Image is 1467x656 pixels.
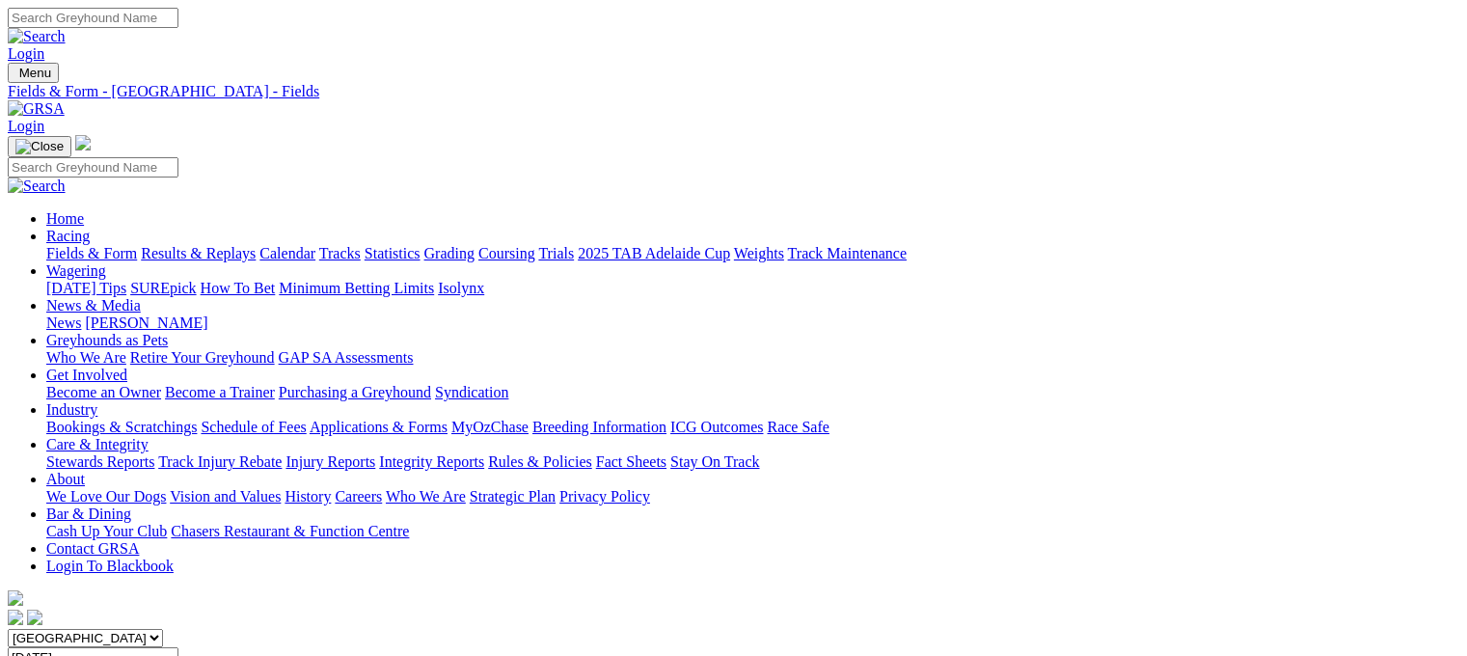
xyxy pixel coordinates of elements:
[165,384,275,400] a: Become a Trainer
[46,349,1459,367] div: Greyhounds as Pets
[259,245,315,261] a: Calendar
[46,314,81,331] a: News
[15,139,64,154] img: Close
[46,245,137,261] a: Fields & Form
[46,419,1459,436] div: Industry
[365,245,421,261] a: Statistics
[46,419,197,435] a: Bookings & Scratchings
[8,28,66,45] img: Search
[170,488,281,505] a: Vision and Values
[46,367,127,383] a: Get Involved
[46,453,1459,471] div: Care & Integrity
[75,135,91,150] img: logo-grsa-white.png
[438,280,484,296] a: Isolynx
[19,66,51,80] span: Menu
[8,83,1459,100] a: Fields & Form - [GEOGRAPHIC_DATA] - Fields
[734,245,784,261] a: Weights
[46,297,141,314] a: News & Media
[279,349,414,366] a: GAP SA Assessments
[8,610,23,625] img: facebook.svg
[285,453,375,470] a: Injury Reports
[279,280,434,296] a: Minimum Betting Limits
[8,118,44,134] a: Login
[130,280,196,296] a: SUREpick
[8,100,65,118] img: GRSA
[46,228,90,244] a: Racing
[46,436,149,452] a: Care & Integrity
[559,488,650,505] a: Privacy Policy
[451,419,529,435] a: MyOzChase
[130,349,275,366] a: Retire Your Greyhound
[8,8,178,28] input: Search
[670,419,763,435] a: ICG Outcomes
[319,245,361,261] a: Tracks
[85,314,207,331] a: [PERSON_NAME]
[596,453,666,470] a: Fact Sheets
[46,332,168,348] a: Greyhounds as Pets
[285,488,331,505] a: History
[379,453,484,470] a: Integrity Reports
[8,590,23,606] img: logo-grsa-white.png
[201,419,306,435] a: Schedule of Fees
[46,280,1459,297] div: Wagering
[46,384,1459,401] div: Get Involved
[424,245,475,261] a: Grading
[310,419,448,435] a: Applications & Forms
[46,384,161,400] a: Become an Owner
[8,45,44,62] a: Login
[767,419,829,435] a: Race Safe
[46,523,1459,540] div: Bar & Dining
[8,157,178,178] input: Search
[46,471,85,487] a: About
[8,178,66,195] img: Search
[46,506,131,522] a: Bar & Dining
[46,558,174,574] a: Login To Blackbook
[386,488,466,505] a: Who We Are
[532,419,666,435] a: Breeding Information
[335,488,382,505] a: Careers
[46,280,126,296] a: [DATE] Tips
[46,453,154,470] a: Stewards Reports
[46,349,126,366] a: Who We Are
[46,262,106,279] a: Wagering
[46,245,1459,262] div: Racing
[141,245,256,261] a: Results & Replays
[279,384,431,400] a: Purchasing a Greyhound
[46,401,97,418] a: Industry
[27,610,42,625] img: twitter.svg
[46,523,167,539] a: Cash Up Your Club
[478,245,535,261] a: Coursing
[46,210,84,227] a: Home
[201,280,276,296] a: How To Bet
[8,136,71,157] button: Toggle navigation
[578,245,730,261] a: 2025 TAB Adelaide Cup
[788,245,907,261] a: Track Maintenance
[8,63,59,83] button: Toggle navigation
[488,453,592,470] a: Rules & Policies
[470,488,556,505] a: Strategic Plan
[670,453,759,470] a: Stay On Track
[435,384,508,400] a: Syndication
[46,314,1459,332] div: News & Media
[46,488,1459,506] div: About
[538,245,574,261] a: Trials
[171,523,409,539] a: Chasers Restaurant & Function Centre
[46,488,166,505] a: We Love Our Dogs
[46,540,139,557] a: Contact GRSA
[158,453,282,470] a: Track Injury Rebate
